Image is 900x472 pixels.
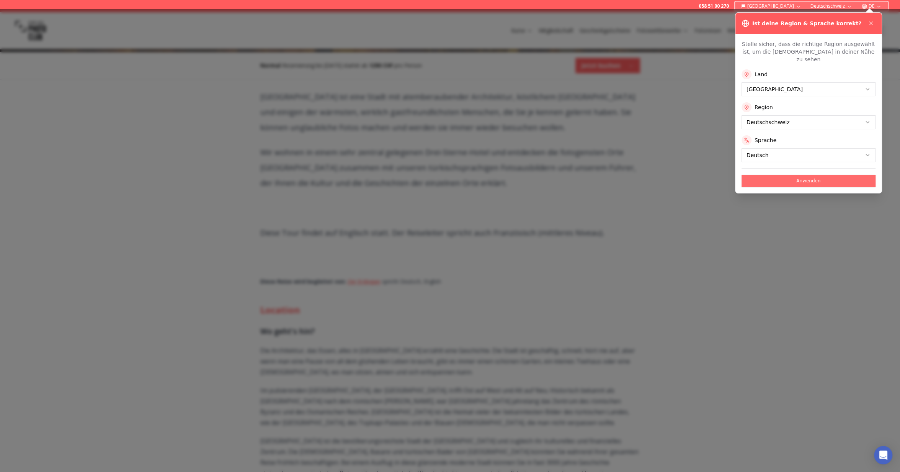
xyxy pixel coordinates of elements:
[755,103,773,111] label: Region
[755,136,776,144] label: Sprache
[752,20,861,27] h3: Ist deine Region & Sprache korrekt?
[699,3,729,9] a: 058 51 00 270
[738,2,804,11] button: [GEOGRAPHIC_DATA]
[742,175,875,187] button: Anwenden
[742,40,875,63] p: Stelle sicher, dass die richtige Region ausgewählt ist, um die [DEMOGRAPHIC_DATA] in deiner Nähe ...
[858,2,885,11] button: DE
[807,2,855,11] button: Deutschschweiz
[874,446,892,464] div: Open Intercom Messenger
[755,70,768,78] label: Land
